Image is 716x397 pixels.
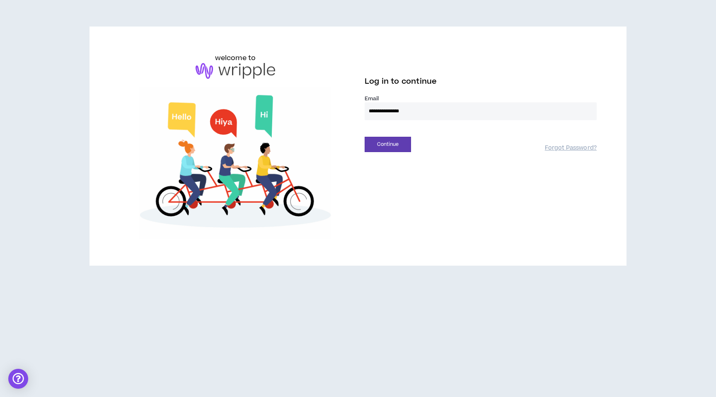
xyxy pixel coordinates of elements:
[365,95,597,102] label: Email
[8,369,28,389] div: Open Intercom Messenger
[215,53,256,63] h6: welcome to
[545,144,597,152] a: Forgot Password?
[365,137,411,152] button: Continue
[119,87,351,239] img: Welcome to Wripple
[365,76,437,87] span: Log in to continue
[196,63,275,79] img: logo-brand.png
